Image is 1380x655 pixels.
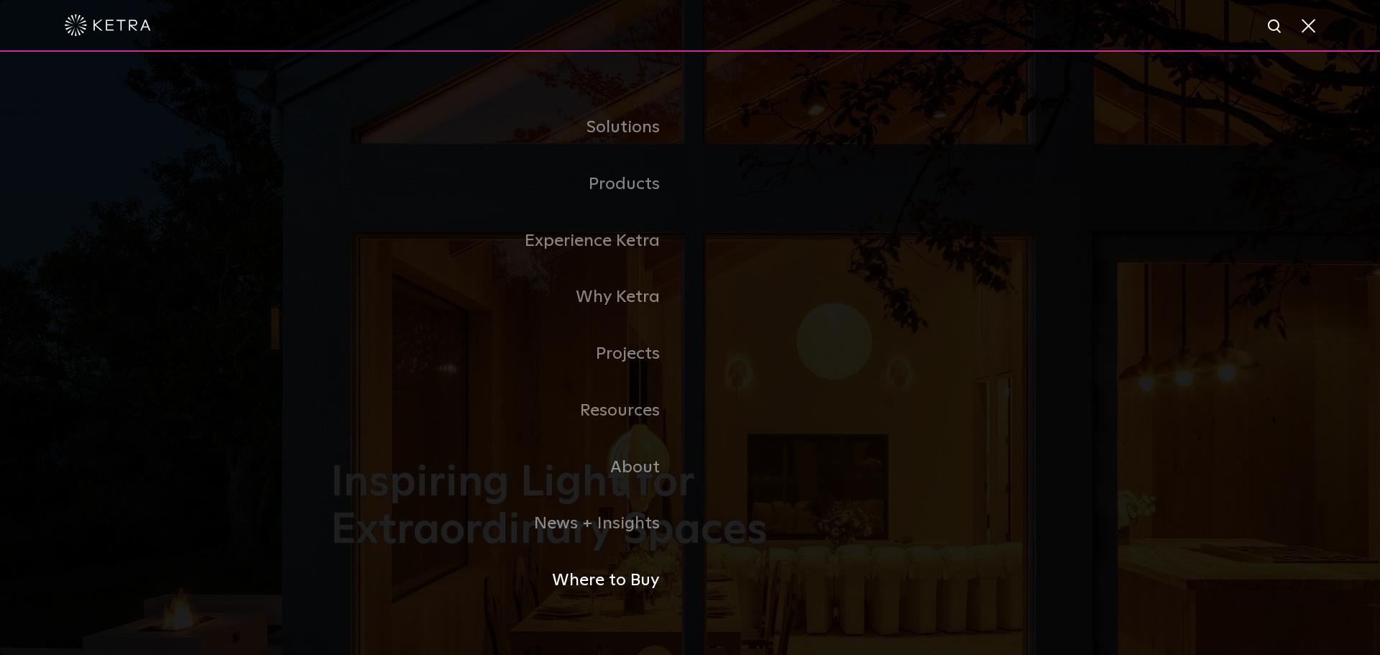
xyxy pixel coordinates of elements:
[331,99,1049,609] div: Navigation Menu
[1266,18,1284,36] img: search icon
[331,552,690,609] a: Where to Buy
[331,495,690,552] a: News + Insights
[331,383,690,439] a: Resources
[331,99,690,156] a: Solutions
[331,326,690,383] a: Projects
[65,14,151,36] img: ketra-logo-2019-white
[331,269,690,326] a: Why Ketra
[331,439,690,496] a: About
[331,156,690,213] a: Products
[331,213,690,270] a: Experience Ketra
